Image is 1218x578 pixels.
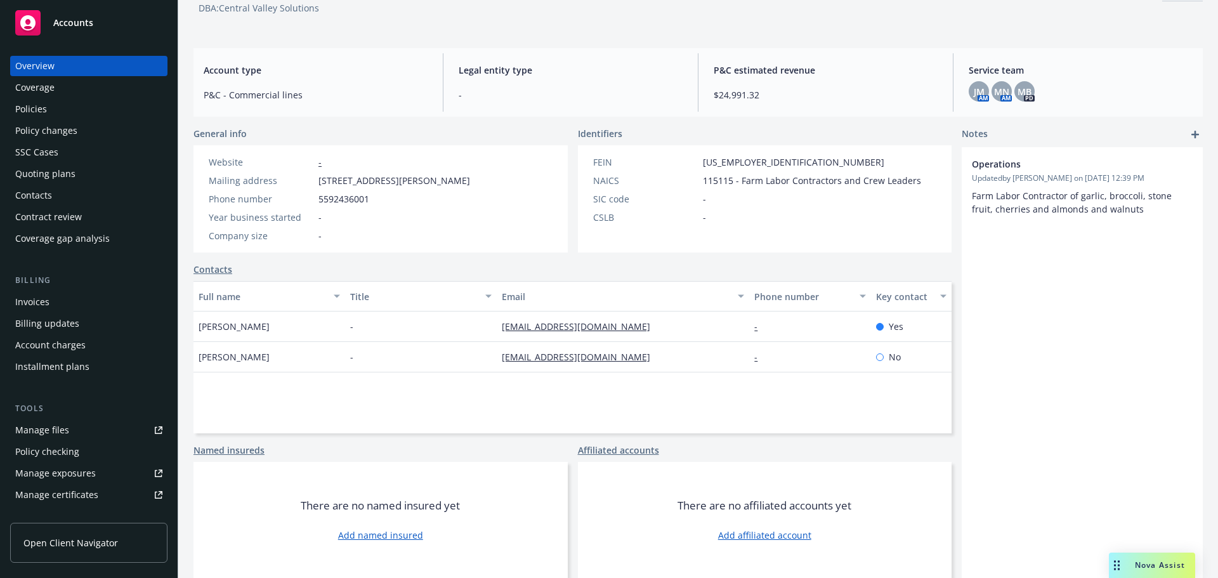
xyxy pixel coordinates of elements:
span: P&C - Commercial lines [204,88,428,102]
div: Company size [209,229,313,242]
a: Contacts [10,185,167,206]
div: Manage claims [15,506,79,527]
span: [PERSON_NAME] [199,320,270,333]
a: Contacts [193,263,232,276]
a: [EMAIL_ADDRESS][DOMAIN_NAME] [502,351,660,363]
a: add [1188,127,1203,142]
div: Billing updates [15,313,79,334]
a: - [754,351,768,363]
button: Phone number [749,281,870,312]
span: Operations [972,157,1160,171]
span: - [459,88,683,102]
a: Coverage [10,77,167,98]
span: JM [974,85,985,98]
a: Accounts [10,5,167,41]
span: - [350,350,353,364]
span: [PERSON_NAME] [199,350,270,364]
span: Updated by [PERSON_NAME] on [DATE] 12:39 PM [972,173,1193,184]
div: Mailing address [209,174,313,187]
a: Policies [10,99,167,119]
span: Legal entity type [459,63,683,77]
span: Service team [969,63,1193,77]
span: There are no affiliated accounts yet [678,498,851,513]
div: Coverage gap analysis [15,228,110,249]
a: - [318,156,322,168]
div: Policy checking [15,442,79,462]
div: SSC Cases [15,142,58,162]
div: SIC code [593,192,698,206]
a: SSC Cases [10,142,167,162]
span: 5592436001 [318,192,369,206]
span: Identifiers [578,127,622,140]
a: Named insureds [193,443,265,457]
div: Phone number [754,290,851,303]
a: Quoting plans [10,164,167,184]
div: Policy changes [15,121,77,141]
span: Notes [962,127,988,142]
div: DBA: Central Valley Solutions [199,1,319,15]
div: OperationsUpdatedby [PERSON_NAME] on [DATE] 12:39 PMFarm Labor Contractor of garlic, broccoli, st... [962,147,1203,226]
div: Phone number [209,192,313,206]
div: Email [502,290,730,303]
span: P&C estimated revenue [714,63,938,77]
div: Tools [10,402,167,415]
button: Full name [193,281,345,312]
a: Policy checking [10,442,167,462]
span: - [350,320,353,333]
span: No [889,350,901,364]
div: Year business started [209,211,313,224]
span: Account type [204,63,428,77]
div: Overview [15,56,55,76]
span: Nova Assist [1135,560,1185,570]
div: Manage exposures [15,463,96,483]
div: Manage files [15,420,69,440]
div: Policies [15,99,47,119]
a: Manage files [10,420,167,440]
a: Contract review [10,207,167,227]
a: Installment plans [10,357,167,377]
span: 115115 - Farm Labor Contractors and Crew Leaders [703,174,921,187]
span: General info [193,127,247,140]
a: Add named insured [338,529,423,542]
button: Nova Assist [1109,553,1195,578]
span: $24,991.32 [714,88,938,102]
div: FEIN [593,155,698,169]
a: Affiliated accounts [578,443,659,457]
div: Coverage [15,77,55,98]
a: Manage claims [10,506,167,527]
div: Installment plans [15,357,89,377]
span: There are no named insured yet [301,498,460,513]
a: Billing updates [10,313,167,334]
a: Manage certificates [10,485,167,505]
div: Contacts [15,185,52,206]
div: Quoting plans [15,164,75,184]
a: Add affiliated account [718,529,811,542]
div: Contract review [15,207,82,227]
span: - [703,192,706,206]
span: MB [1018,85,1031,98]
span: Accounts [53,18,93,28]
div: Invoices [15,292,49,312]
span: [US_EMPLOYER_IDENTIFICATION_NUMBER] [703,155,884,169]
span: - [703,211,706,224]
div: Key contact [876,290,933,303]
a: Coverage gap analysis [10,228,167,249]
button: Title [345,281,497,312]
div: Title [350,290,478,303]
div: Website [209,155,313,169]
div: Manage certificates [15,485,98,505]
a: Manage exposures [10,463,167,483]
a: Policy changes [10,121,167,141]
span: Open Client Navigator [23,536,118,549]
div: CSLB [593,211,698,224]
a: - [754,320,768,332]
a: Overview [10,56,167,76]
span: - [318,229,322,242]
span: Farm Labor Contractor of garlic, broccoli, stone fruit, cherries and almonds and walnuts [972,190,1174,215]
div: Billing [10,274,167,287]
span: [STREET_ADDRESS][PERSON_NAME] [318,174,470,187]
div: Full name [199,290,326,303]
a: Invoices [10,292,167,312]
a: [EMAIL_ADDRESS][DOMAIN_NAME] [502,320,660,332]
